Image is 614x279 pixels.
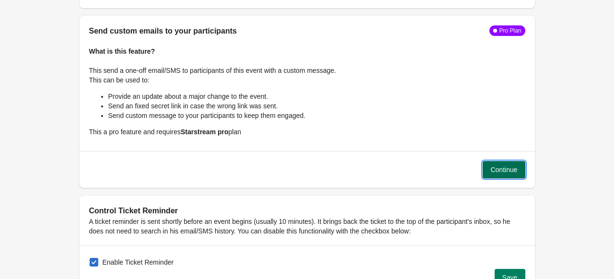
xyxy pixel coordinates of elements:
[108,111,525,120] li: Send custom message to your participants to keep them engaged.
[490,166,517,174] span: Continue
[108,92,525,101] li: Provide an update about a major change to the event.
[89,25,237,37] h2: Send custom emails to your participants
[89,217,525,236] p: A ticket reminder is sent shortly before an event begins (usually 10 minutes). It brings back the...
[483,161,525,178] button: Continue
[89,75,525,85] p: This can be used to :
[497,27,521,35] div: Pro Plan
[89,127,525,137] p: This a pro feature and requires plan
[181,128,229,136] span: Starstream pro
[89,66,525,75] p: This send a one-off email/SMS to participants of this event with a custom message.
[108,101,525,111] li: Send an fixed secret link in case the wrong link was sent.
[89,46,525,66] h3: What is this feature?
[103,257,174,267] span: Enable Ticket Reminder
[89,205,525,217] h2: Control Ticket Reminder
